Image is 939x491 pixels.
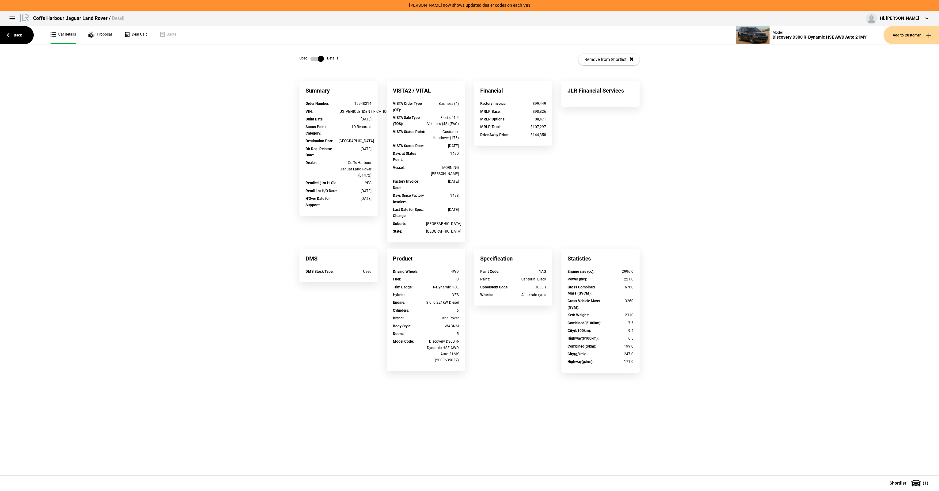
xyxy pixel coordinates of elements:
div: WAGNM [426,323,459,329]
strong: Upholstery Code : [480,285,508,289]
div: Financial [474,81,552,101]
div: 6 [426,307,459,314]
div: [DATE] [426,207,459,213]
strong: Last Date for Spec. Change : [393,207,424,218]
strong: Dlr Req. Release Date : [306,147,332,157]
div: VISTA2 / VITAL [387,81,465,101]
strong: Vessel : [393,166,405,170]
div: 4WD [426,268,459,275]
div: MORNING [PERSON_NAME] [426,165,459,177]
strong: MRLP Total : [480,125,500,129]
strong: Days at Status Point : [393,151,416,162]
strong: Kerb Weight : [568,313,589,317]
div: [GEOGRAPHIC_DATA] [426,228,459,234]
div: Statistics [561,249,640,268]
div: 171.0 [601,359,634,365]
strong: Retail 1st H/O Date : [306,189,337,193]
strong: Highway(g/km) : [568,360,593,364]
span: Detail [112,15,124,21]
strong: Retailed (1st H-O) : [306,181,336,185]
strong: Body Style : [393,324,411,328]
div: [DATE] [339,116,372,122]
strong: Trim Badge : [393,285,412,289]
strong: Doors : [393,332,404,336]
div: 15948214 [339,101,372,107]
div: D [426,276,459,282]
div: [DATE] [426,178,459,185]
button: Add to Customer [884,26,939,44]
div: 247.0 [601,351,634,357]
strong: Factory Invoice Date : [393,179,418,190]
div: Specification [474,249,552,268]
strong: MRLP Base : [480,109,500,114]
button: Remove from Shortlist [578,54,640,65]
strong: Dealer : [306,161,317,165]
div: Discovery D300 R-Dynamic HSE AWD Auto 21MY [773,35,867,40]
div: 9.4 [601,328,634,334]
strong: Engine : [393,300,405,305]
strong: Driving Wheels : [393,269,418,274]
img: landrover.png [18,13,30,22]
div: 7.5 [601,320,634,326]
div: 221.0 [601,276,634,282]
div: Business (4) [426,101,459,107]
strong: Paint : [480,277,490,281]
div: $144,358 [513,132,546,138]
strong: Highway(l/100km) : [568,336,599,341]
div: 303LH [513,284,546,290]
div: Land Rover [426,315,459,321]
div: 6760 [601,284,634,290]
strong: Destination Port : [306,139,333,143]
div: [DATE] [339,196,372,202]
strong: Brand : [393,316,404,320]
div: Used [339,268,372,275]
strong: Engine size (cc) : [568,269,594,274]
div: [DATE] [339,146,372,152]
div: YES [339,180,372,186]
strong: Power (kw) : [568,277,587,281]
div: [DATE] [339,188,372,194]
div: Santorini Black [513,276,546,282]
div: Discovery D300 R-Dynamic HSE AWD Auto 21MY (5000635037) [426,338,459,363]
div: Summary [299,81,378,101]
strong: DMS Stock Type : [306,269,333,274]
div: [US_VEHICLE_IDENTIFICATION_NUMBER] [339,108,372,115]
strong: MRLP Options : [480,117,505,121]
div: $98,826 [513,108,546,115]
div: 6.5 [601,335,634,341]
span: Shortlist [889,481,906,485]
div: 2996.0 [601,268,634,275]
div: JLR Financial Services [561,81,640,101]
div: Coffs Harbour Jaguar Land Rover / [33,15,124,22]
strong: Cylinders : [393,308,409,313]
div: Coffs Harbour Jaguar Land Rover (01472) [339,160,372,178]
div: 2310 [601,312,634,318]
strong: VIN : [306,109,313,114]
strong: Build Date : [306,117,323,121]
div: $8,471 [513,116,546,122]
div: 199.0 [601,343,634,349]
strong: Factory Invoice : [480,101,506,106]
strong: Gross Vehicle Mass (GVM) : [568,299,600,309]
strong: Combined(l/100km) : [568,321,601,325]
strong: Wheels : [480,293,493,297]
div: Model [773,30,867,35]
strong: Hybrid : [393,293,405,297]
div: $99,449 [513,101,546,107]
strong: Days Since Factory Invoice : [393,193,424,204]
button: Shortlist(1) [880,475,939,491]
div: [GEOGRAPHIC_DATA] [339,138,372,144]
div: Customer Handover (175) [426,129,459,141]
strong: H'Over Date for Support : [306,196,330,207]
div: [GEOGRAPHIC_DATA] [426,221,459,227]
strong: State : [393,229,402,234]
strong: VISTA Status Point : [393,130,425,134]
div: Spec Details [299,56,338,62]
div: 10-Reported [339,124,372,130]
strong: Paint Code : [480,269,499,274]
div: 3.0 I6 221kW Diesel [426,299,459,306]
div: R-Dynamic HSE [426,284,459,290]
strong: VISTA Order Type (OT) : [393,101,422,112]
div: $107,297 [513,124,546,130]
strong: Model Code : [393,339,414,344]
